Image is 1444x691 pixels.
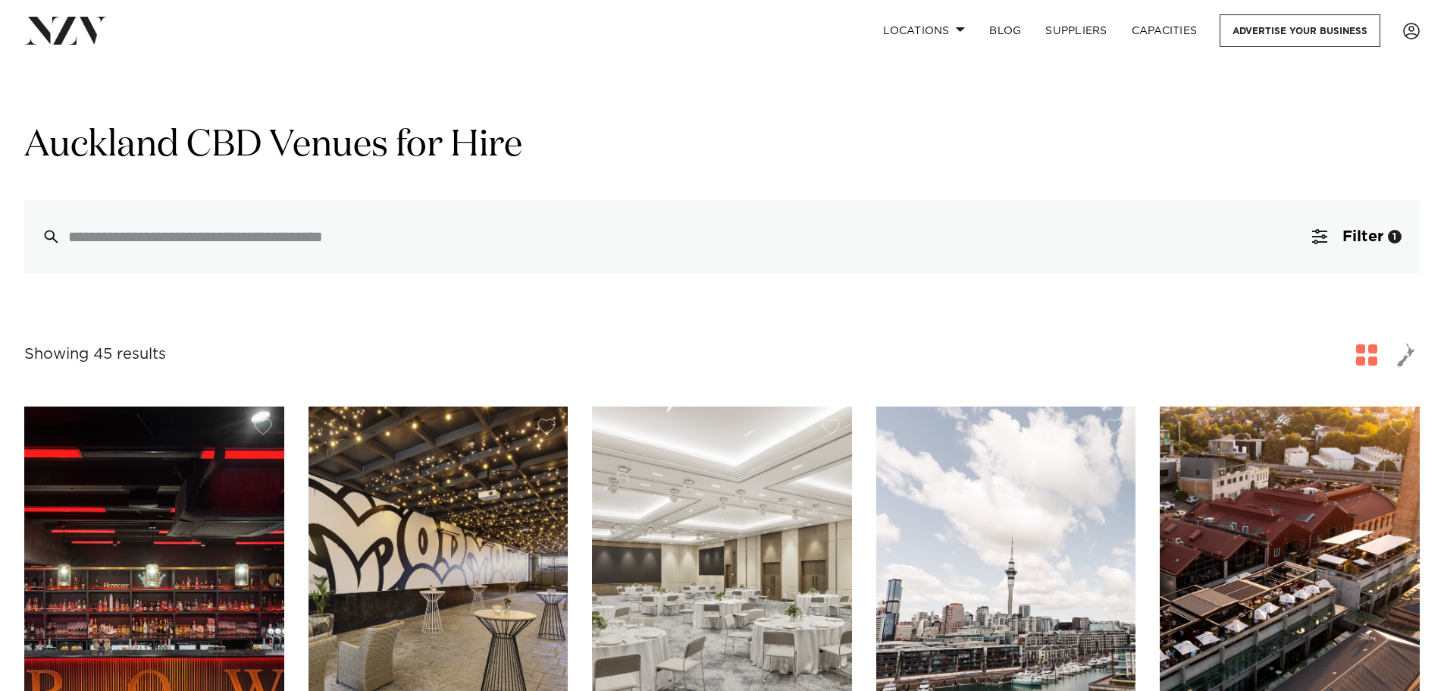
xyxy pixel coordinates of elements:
[1033,14,1119,47] a: SUPPLIERS
[24,122,1420,170] h1: Auckland CBD Venues for Hire
[1220,14,1380,47] a: Advertise your business
[1294,200,1420,273] button: Filter1
[1342,229,1383,244] span: Filter
[871,14,977,47] a: Locations
[977,14,1033,47] a: BLOG
[24,17,107,44] img: nzv-logo.png
[24,343,166,366] div: Showing 45 results
[1120,14,1210,47] a: Capacities
[1388,230,1402,243] div: 1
